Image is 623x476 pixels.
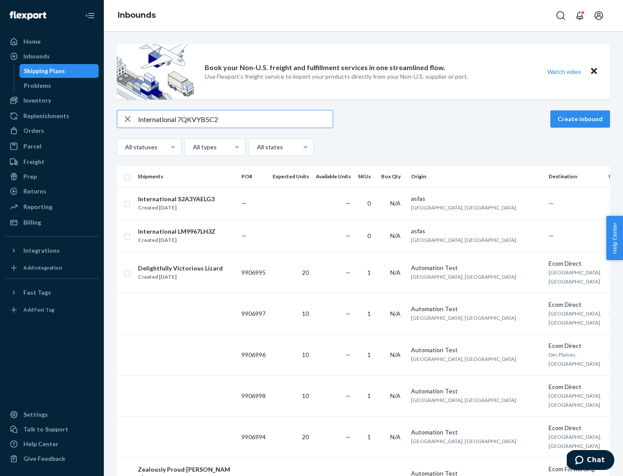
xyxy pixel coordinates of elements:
[411,237,516,243] span: [GEOGRAPHIC_DATA], [GEOGRAPHIC_DATA]
[205,63,445,73] p: Book your Non-U.S. freight and fulfillment services in one streamlined flow.
[302,310,309,317] span: 10
[10,11,46,20] img: Flexport logo
[256,143,257,151] input: All states
[5,49,99,63] a: Inbounds
[302,392,309,399] span: 10
[346,269,351,276] span: —
[549,424,601,432] div: Ecom Direct
[23,203,52,211] div: Reporting
[124,143,125,151] input: All statuses
[542,65,587,78] button: Watch video
[238,293,269,334] td: 9906997
[549,392,601,408] span: [GEOGRAPHIC_DATA], [GEOGRAPHIC_DATA]
[138,227,215,236] div: International LM9967LH3Z
[19,64,99,78] a: Shipping Plans
[23,112,69,120] div: Replenishments
[588,65,600,78] button: Close
[411,305,542,313] div: Automation Test
[238,252,269,293] td: 9906995
[238,334,269,375] td: 9906996
[545,166,605,187] th: Destination
[5,261,99,275] a: Add Integration
[23,37,41,46] div: Home
[367,392,371,399] span: 1
[5,408,99,421] a: Settings
[134,166,238,187] th: Shipments
[367,351,371,358] span: 1
[138,264,223,273] div: Delightfully Victorious Lizard
[411,315,516,321] span: [GEOGRAPHIC_DATA], [GEOGRAPHIC_DATA]
[23,454,65,463] div: Give Feedback
[5,124,99,138] a: Orders
[269,166,312,187] th: Expected Units
[549,269,601,285] span: [GEOGRAPHIC_DATA], [GEOGRAPHIC_DATA]
[5,139,99,153] a: Parcel
[5,109,99,123] a: Replenishments
[23,264,62,271] div: Add Integration
[23,142,42,151] div: Parcel
[302,269,309,276] span: 20
[390,392,401,399] span: N/A
[118,10,156,20] a: Inbounds
[549,232,554,239] span: —
[411,356,516,362] span: [GEOGRAPHIC_DATA], [GEOGRAPHIC_DATA]
[5,244,99,257] button: Integrations
[81,7,99,24] button: Close Navigation
[346,392,351,399] span: —
[5,155,99,169] a: Freight
[302,351,309,358] span: 10
[5,422,99,436] button: Talk to Support
[390,433,401,441] span: N/A
[5,286,99,299] button: Fast Tags
[408,166,545,187] th: Origin
[378,166,408,187] th: Box Qty
[411,264,542,272] div: Automation Test
[241,199,247,207] span: —
[192,143,193,151] input: All types
[241,232,247,239] span: —
[23,52,50,61] div: Inbounds
[23,425,68,434] div: Talk to Support
[5,215,99,229] a: Billing
[5,200,99,214] a: Reporting
[23,440,58,448] div: Help Center
[367,269,371,276] span: 1
[5,303,99,317] a: Add Fast Tag
[390,232,401,239] span: N/A
[138,203,215,212] div: Created [DATE]
[23,172,37,181] div: Prep
[411,397,516,403] span: [GEOGRAPHIC_DATA], [GEOGRAPHIC_DATA]
[346,310,351,317] span: —
[390,310,401,317] span: N/A
[552,7,569,24] button: Open Search Box
[312,166,354,187] th: Available Units
[5,93,99,107] a: Inventory
[411,227,542,235] div: asfas
[549,300,601,309] div: Ecom Direct
[23,126,44,135] div: Orders
[549,351,600,367] span: Des Plaines, [GEOGRAPHIC_DATA]
[346,351,351,358] span: —
[549,434,601,449] span: [GEOGRAPHIC_DATA], [GEOGRAPHIC_DATA]
[5,170,99,183] a: Prep
[23,306,55,313] div: Add Fast Tag
[138,273,223,281] div: Created [DATE]
[24,81,51,90] div: Problems
[590,7,607,24] button: Open account menu
[346,199,351,207] span: —
[549,199,554,207] span: —
[5,35,99,48] a: Home
[411,346,542,354] div: Automation Test
[411,438,516,444] span: [GEOGRAPHIC_DATA], [GEOGRAPHIC_DATA]
[549,465,601,473] div: Ecom Forwarding
[23,187,46,196] div: Returns
[354,166,378,187] th: SKUs
[23,96,51,105] div: Inventory
[411,428,542,437] div: Automation Test
[23,246,60,255] div: Integrations
[5,437,99,451] a: Help Center
[302,433,309,441] span: 20
[23,158,45,166] div: Freight
[411,273,516,280] span: [GEOGRAPHIC_DATA], [GEOGRAPHIC_DATA]
[549,383,601,391] div: Ecom Direct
